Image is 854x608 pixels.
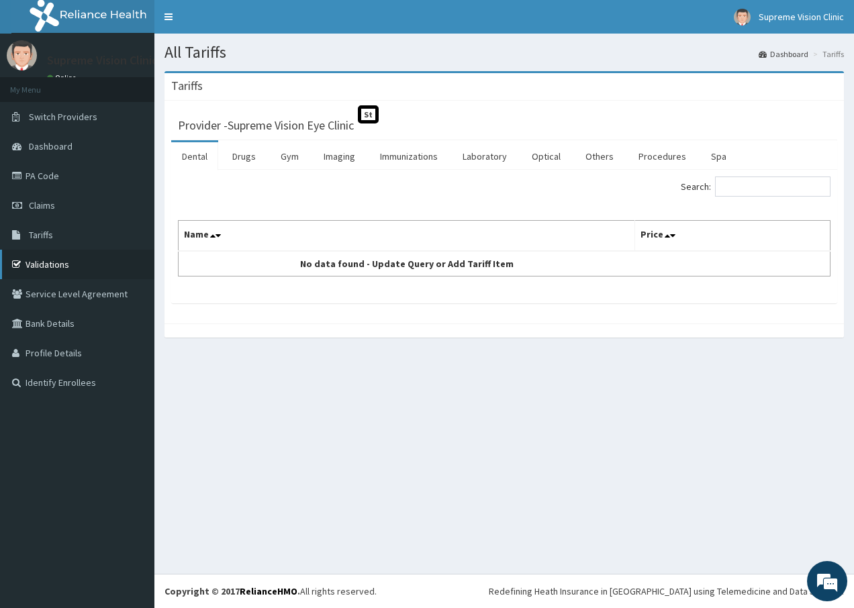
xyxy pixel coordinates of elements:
[29,140,73,152] span: Dashboard
[29,229,53,241] span: Tariffs
[179,221,635,252] th: Name
[164,585,300,597] strong: Copyright © 2017 .
[681,176,831,197] label: Search:
[179,251,635,276] td: No data found - Update Query or Add Tariff Item
[734,9,751,26] img: User Image
[759,48,808,60] a: Dashboard
[759,11,844,23] span: Supreme Vision Clinic
[47,73,79,83] a: Online
[171,80,203,92] h3: Tariffs
[270,142,310,170] a: Gym
[222,142,267,170] a: Drugs
[29,111,97,123] span: Switch Providers
[358,105,379,123] span: St
[171,142,218,170] a: Dental
[164,44,844,61] h1: All Tariffs
[7,40,37,70] img: User Image
[154,574,854,608] footer: All rights reserved.
[313,142,366,170] a: Imaging
[47,54,158,66] p: Supreme Vision Clinic
[700,142,737,170] a: Spa
[575,142,624,170] a: Others
[521,142,571,170] a: Optical
[810,48,844,60] li: Tariffs
[29,199,55,211] span: Claims
[240,585,297,597] a: RelianceHMO
[634,221,830,252] th: Price
[178,119,354,132] h3: Provider - Supreme Vision Eye Clinic
[369,142,448,170] a: Immunizations
[489,585,844,598] div: Redefining Heath Insurance in [GEOGRAPHIC_DATA] using Telemedicine and Data Science!
[715,176,831,197] input: Search:
[628,142,697,170] a: Procedures
[452,142,518,170] a: Laboratory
